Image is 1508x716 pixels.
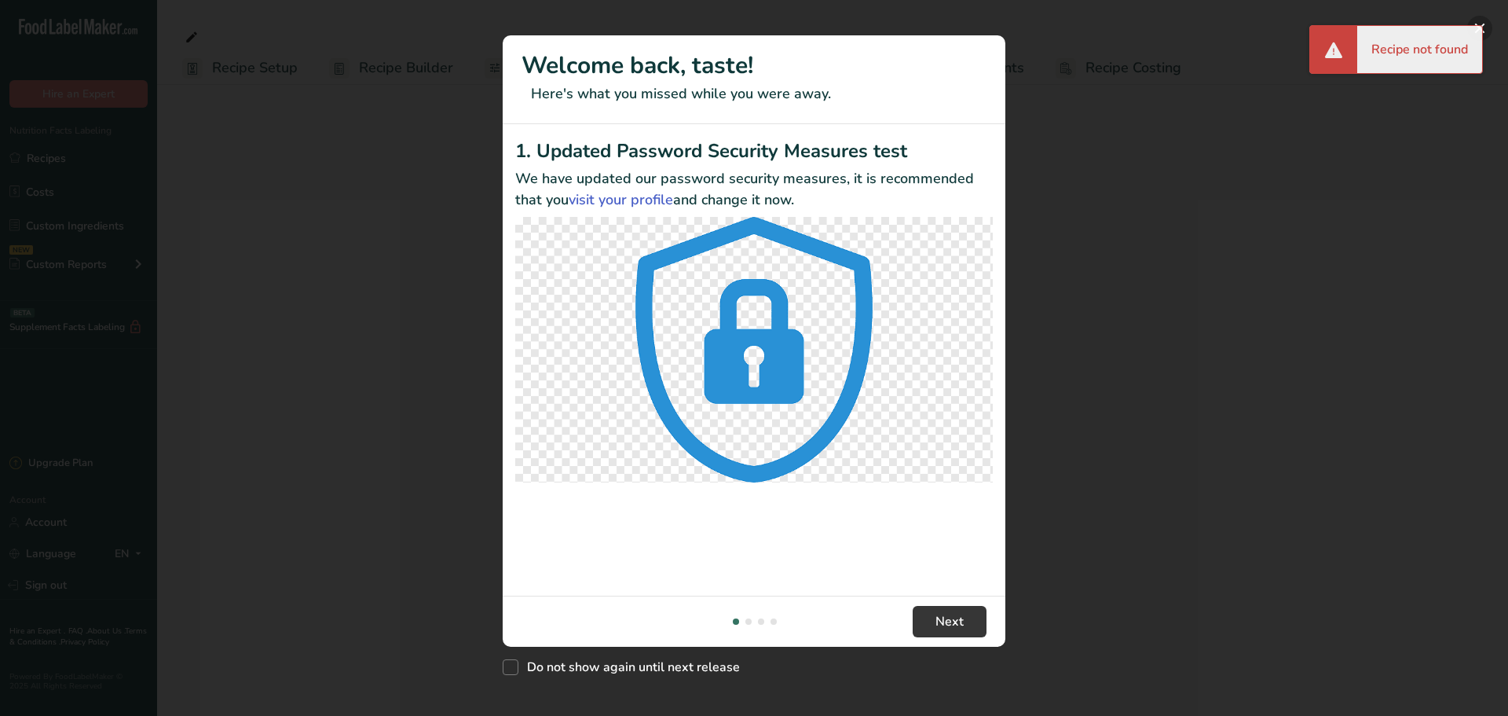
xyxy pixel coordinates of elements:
a: visit your profile [569,190,673,209]
button: Next [913,606,986,637]
span: Do not show again until next release [518,659,740,675]
p: We have updated our password security measures, it is recommended that you and change it now. [515,168,993,211]
span: Next [935,612,964,631]
p: Here's what you missed while you were away. [522,83,986,105]
div: Recipe not found [1357,26,1482,73]
h1: Welcome back, taste! [522,48,986,83]
h2: 1. Updated Password Security Measures test [515,137,993,165]
img: Updated Password Security Measures test [515,217,993,483]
